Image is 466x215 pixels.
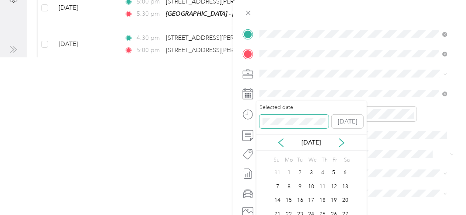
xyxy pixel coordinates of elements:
[328,195,340,206] div: 19
[332,115,363,129] button: [DATE]
[272,195,284,206] div: 14
[272,181,284,192] div: 7
[328,181,340,192] div: 12
[283,154,293,166] div: Mo
[317,195,328,206] div: 18
[283,195,294,206] div: 15
[294,195,306,206] div: 16
[317,168,328,179] div: 4
[306,195,317,206] div: 17
[306,181,317,192] div: 10
[328,168,340,179] div: 5
[259,104,329,112] label: Selected date
[294,168,306,179] div: 2
[272,154,280,166] div: Su
[283,168,294,179] div: 1
[293,138,330,147] p: [DATE]
[317,181,328,192] div: 11
[340,181,351,192] div: 13
[331,154,340,166] div: Fr
[283,181,294,192] div: 8
[307,154,317,166] div: We
[340,168,351,179] div: 6
[294,181,306,192] div: 9
[340,195,351,206] div: 20
[306,168,317,179] div: 3
[417,166,466,215] iframe: Everlance-gr Chat Button Frame
[296,154,304,166] div: Tu
[272,168,284,179] div: 31
[343,154,351,166] div: Sa
[320,154,328,166] div: Th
